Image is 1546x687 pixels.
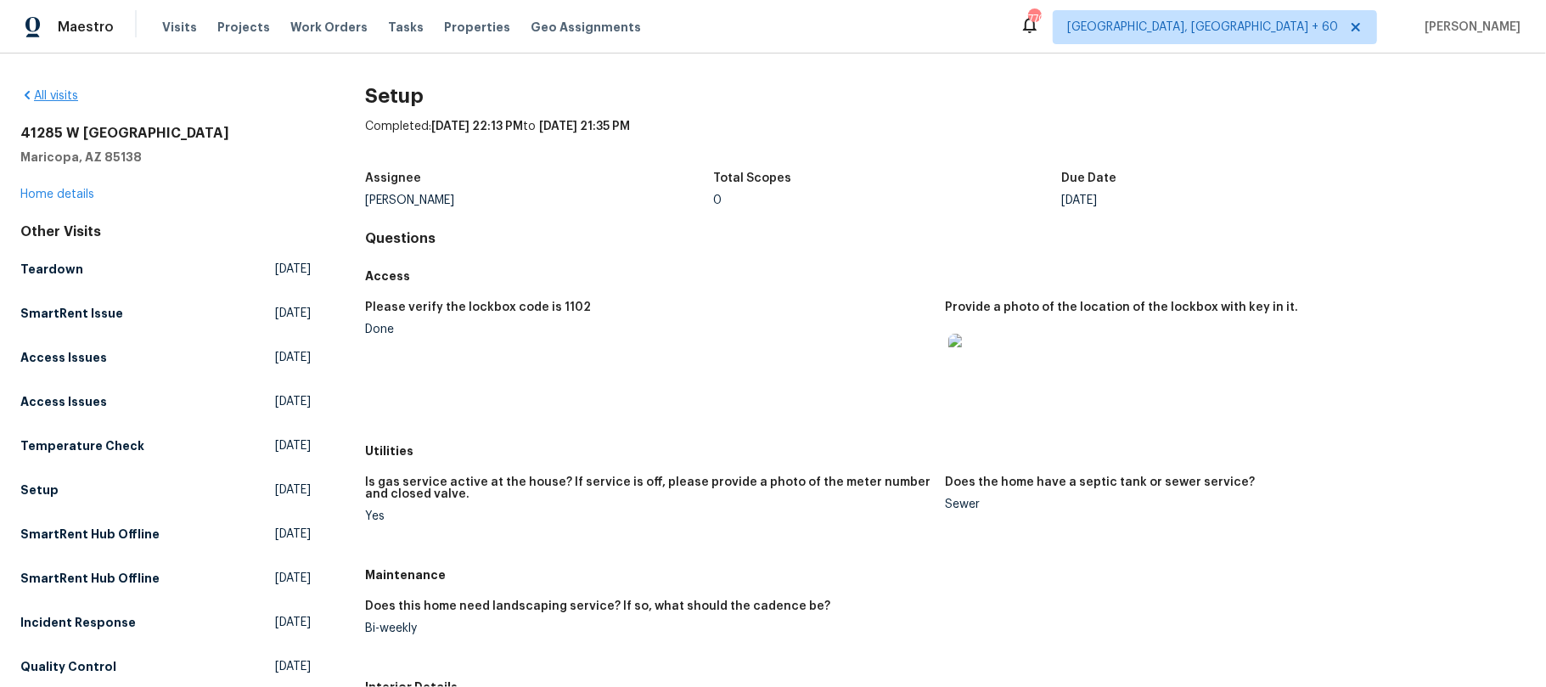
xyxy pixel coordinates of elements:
[1061,194,1409,206] div: [DATE]
[275,481,311,498] span: [DATE]
[20,475,311,505] a: Setup[DATE]
[20,261,83,278] h5: Teardown
[365,172,421,184] h5: Assignee
[20,298,311,329] a: SmartRent Issue[DATE]
[20,658,116,675] h5: Quality Control
[20,570,160,587] h5: SmartRent Hub Offline
[1418,19,1521,36] span: [PERSON_NAME]
[20,614,136,631] h5: Incident Response
[713,172,791,184] h5: Total Scopes
[20,189,94,200] a: Home details
[20,349,107,366] h5: Access Issues
[20,223,311,240] div: Other Visits
[275,261,311,278] span: [DATE]
[20,526,160,543] h5: SmartRent Hub Offline
[20,431,311,461] a: Temperature Check[DATE]
[20,342,311,373] a: Access Issues[DATE]
[275,526,311,543] span: [DATE]
[20,651,311,682] a: Quality Control[DATE]
[20,125,311,142] h2: 41285 W [GEOGRAPHIC_DATA]
[365,230,1526,247] h4: Questions
[20,90,78,102] a: All visits
[20,305,123,322] h5: SmartRent Issue
[945,301,1298,313] h5: Provide a photo of the location of the lockbox with key in it.
[275,437,311,454] span: [DATE]
[275,393,311,410] span: [DATE]
[365,622,932,634] div: Bi-weekly
[20,254,311,284] a: Teardown[DATE]
[290,19,368,36] span: Work Orders
[20,149,311,166] h5: Maricopa, AZ 85138
[365,600,830,612] h5: Does this home need landscaping service? If so, what should the cadence be?
[275,349,311,366] span: [DATE]
[365,87,1526,104] h2: Setup
[713,194,1061,206] div: 0
[275,658,311,675] span: [DATE]
[365,301,591,313] h5: Please verify the lockbox code is 1102
[58,19,114,36] span: Maestro
[431,121,523,132] span: [DATE] 22:13 PM
[365,324,932,335] div: Done
[365,566,1526,583] h5: Maintenance
[1061,172,1116,184] h5: Due Date
[1028,10,1040,27] div: 770
[365,118,1526,162] div: Completed: to
[20,386,311,417] a: Access Issues[DATE]
[1067,19,1338,36] span: [GEOGRAPHIC_DATA], [GEOGRAPHIC_DATA] + 60
[945,498,1512,510] div: Sewer
[217,19,270,36] span: Projects
[20,607,311,638] a: Incident Response[DATE]
[365,510,932,522] div: Yes
[20,519,311,549] a: SmartRent Hub Offline[DATE]
[945,476,1255,488] h5: Does the home have a septic tank or sewer service?
[365,194,713,206] div: [PERSON_NAME]
[275,570,311,587] span: [DATE]
[365,442,1526,459] h5: Utilities
[531,19,641,36] span: Geo Assignments
[365,267,1526,284] h5: Access
[20,563,311,594] a: SmartRent Hub Offline[DATE]
[20,481,59,498] h5: Setup
[539,121,630,132] span: [DATE] 21:35 PM
[20,437,144,454] h5: Temperature Check
[365,476,932,500] h5: Is gas service active at the house? If service is off, please provide a photo of the meter number...
[275,305,311,322] span: [DATE]
[162,19,197,36] span: Visits
[388,21,424,33] span: Tasks
[444,19,510,36] span: Properties
[20,393,107,410] h5: Access Issues
[275,614,311,631] span: [DATE]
